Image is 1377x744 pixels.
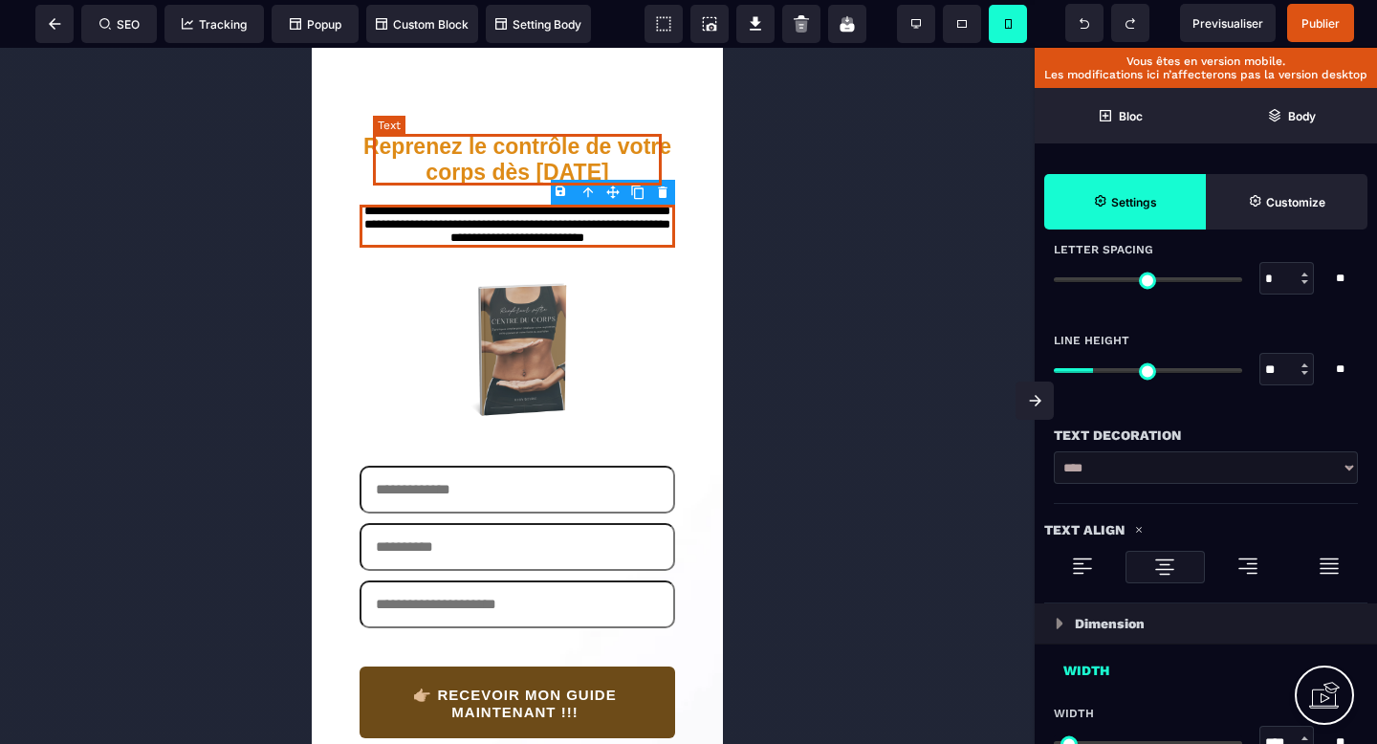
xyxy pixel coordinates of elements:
[1206,174,1367,230] span: Open Style Manager
[1111,195,1157,209] strong: Settings
[1044,518,1125,541] p: Text Align
[1134,525,1144,535] img: loading
[1071,555,1094,578] img: loading
[99,17,140,32] span: SEO
[1075,612,1145,635] p: Dimension
[1206,88,1377,143] span: Open Layer Manager
[1044,649,1367,682] div: Width
[1054,242,1153,257] span: Letter Spacing
[1153,556,1176,579] img: loading
[1044,68,1367,81] p: Les modifications ici n’affecterons pas la version desktop
[1301,16,1340,31] span: Publier
[1192,16,1263,31] span: Previsualiser
[1318,555,1341,578] img: loading
[48,619,363,690] button: 👉🏼 RECEVOIR MON GUIDE MAINTENANT !!!
[1044,55,1367,68] p: Vous êtes en version mobile.
[690,5,729,43] span: Screenshot
[290,17,341,32] span: Popup
[1035,88,1206,143] span: Open Blocks
[645,5,683,43] span: View components
[182,17,247,32] span: Tracking
[1119,109,1143,123] strong: Bloc
[1236,555,1259,578] img: loading
[1056,618,1063,629] img: loading
[1288,109,1316,123] strong: Body
[1054,706,1094,721] span: Width
[1054,424,1358,447] div: Text Decoration
[1180,4,1276,42] span: Preview
[1266,195,1325,209] strong: Customize
[495,17,581,32] span: Setting Body
[1044,174,1206,230] span: Settings
[123,219,289,384] img: b5817189f640a198fbbb5bc8c2515528_10.png
[1054,333,1129,348] span: Line Height
[376,17,469,32] span: Custom Block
